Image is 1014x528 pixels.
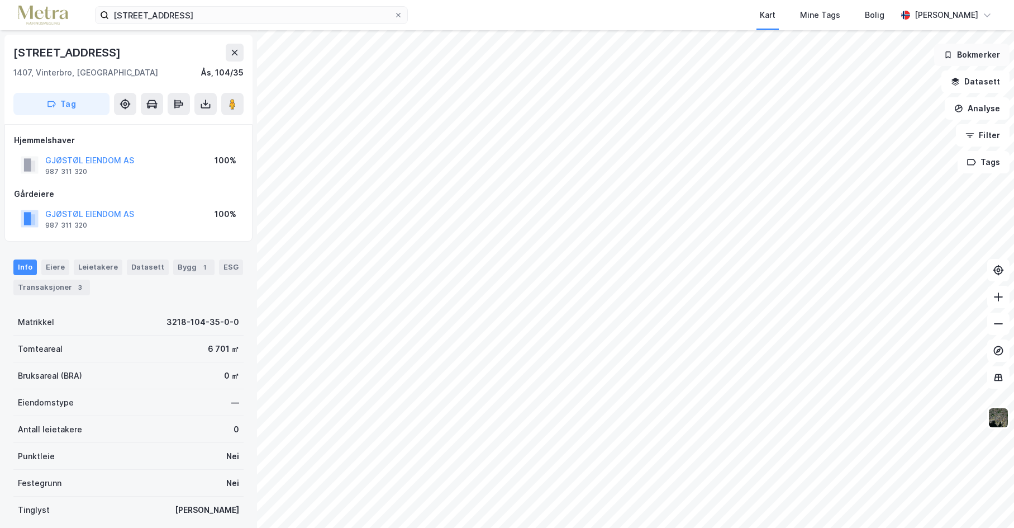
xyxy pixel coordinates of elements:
[18,503,50,517] div: Tinglyst
[13,280,90,295] div: Transaksjoner
[199,262,210,273] div: 1
[74,260,122,275] div: Leietakere
[18,342,63,356] div: Tomteareal
[945,97,1010,120] button: Analyse
[208,342,239,356] div: 6 701 ㎡
[13,260,37,275] div: Info
[18,477,61,490] div: Festegrunn
[18,396,74,409] div: Eiendomstype
[166,315,239,329] div: 3218-104-35-0-0
[18,315,54,329] div: Matrikkel
[219,260,243,275] div: ESG
[956,124,1010,147] button: Filter
[13,66,158,79] div: 1407, Vinterbro, [GEOGRAPHIC_DATA]
[226,450,239,463] div: Nei
[958,474,1014,528] div: Kontrollprogram for chat
[18,369,82,383] div: Bruksareal (BRA)
[231,396,239,409] div: —
[865,8,884,22] div: Bolig
[201,66,244,79] div: Ås, 104/35
[13,93,110,115] button: Tag
[18,6,68,25] img: metra-logo.256734c3b2bbffee19d4.png
[109,7,394,23] input: Søk på adresse, matrikkel, gårdeiere, leietakere eller personer
[215,154,236,167] div: 100%
[934,44,1010,66] button: Bokmerker
[45,167,87,176] div: 987 311 320
[18,450,55,463] div: Punktleie
[226,477,239,490] div: Nei
[45,221,87,230] div: 987 311 320
[74,282,85,293] div: 3
[14,187,243,201] div: Gårdeiere
[14,134,243,147] div: Hjemmelshaver
[800,8,840,22] div: Mine Tags
[127,260,169,275] div: Datasett
[13,44,123,62] div: [STREET_ADDRESS]
[915,8,978,22] div: [PERSON_NAME]
[958,474,1014,528] iframe: Chat Widget
[234,423,239,436] div: 0
[958,151,1010,173] button: Tags
[224,369,239,383] div: 0 ㎡
[41,260,69,275] div: Eiere
[988,407,1009,428] img: 9k=
[215,208,236,221] div: 100%
[941,70,1010,93] button: Datasett
[760,8,775,22] div: Kart
[173,260,215,275] div: Bygg
[18,423,82,436] div: Antall leietakere
[175,503,239,517] div: [PERSON_NAME]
